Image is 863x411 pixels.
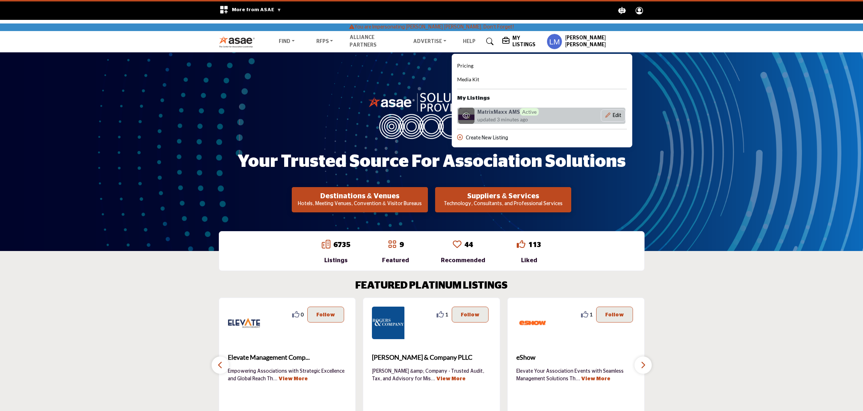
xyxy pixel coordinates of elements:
b: Rogers & Company PLLC [372,348,491,367]
a: Go to Recommended [453,240,461,250]
button: Show hide supplier dropdown [547,34,562,49]
span: ... [273,376,277,381]
span: 1 [445,311,448,318]
span: Active [520,108,539,116]
p: Hotels, Meeting Venues, Convention & Visitor Bureaus [294,200,426,208]
span: 0 [301,311,304,318]
h2: Destinations & Venues [294,192,426,200]
b: My Listings [457,94,490,103]
a: [PERSON_NAME] & Company PLLC [372,348,491,367]
h2: FEATURED PLATINUM LISTINGS [355,280,508,292]
span: eShow [516,352,636,362]
a: Media Kit [457,75,479,84]
h6: MatrixMaxx AMS [477,108,539,116]
span: Media Kit [457,76,479,82]
a: Go to Featured [388,240,396,250]
div: Basic outlined example [601,109,625,122]
div: Featured [382,256,409,265]
div: More from ASAE [215,1,286,20]
div: Create New Listing [457,134,627,142]
img: Elevate Management Company [228,307,260,339]
i: Go to Liked [517,240,525,248]
div: My Listings [452,54,632,147]
img: image [368,91,495,139]
div: Recommended [441,256,485,265]
a: 9 [399,241,404,248]
p: Follow [316,311,335,319]
p: Follow [605,311,624,319]
a: matrixmaxxams logo MatrixMaxx AMSActive updated 3 minutes ago [457,108,559,124]
span: ... [431,376,435,381]
a: View More [278,376,308,381]
span: [PERSON_NAME] & Company PLLC [372,352,491,362]
a: 6735 [333,241,351,248]
div: Liked [517,256,541,265]
p: Follow [461,311,480,319]
h2: Suppliers & Services [437,192,569,200]
a: Pricing [457,62,473,70]
div: Listings [322,256,351,265]
a: Alliance Partners [350,35,377,48]
a: Find [274,36,300,47]
a: Advertise [408,36,451,47]
button: Follow [596,307,633,323]
b: Elevate Management Company [228,348,347,367]
div: My Listings [502,35,543,48]
p: Empowering Associations with Strategic Excellence and Global Reach Th [228,368,347,382]
span: More from ASAE [232,7,281,12]
a: RFPs [311,36,338,47]
p: Technology, Consultants, and Professional Services [437,200,569,208]
a: Elevate Management Comp... [228,348,347,367]
span: 1 [590,311,593,318]
a: View More [436,376,465,381]
img: eShow [516,307,549,339]
h5: My Listings [512,35,543,48]
button: Suppliers & Services Technology, Consultants, and Professional Services [435,187,571,212]
button: Show Company Details With Edit Page [601,109,625,122]
p: [PERSON_NAME] &amp; Company - Trusted Audit, Tax, and Advisory for Mis [372,368,491,382]
img: Site Logo [219,36,259,48]
h5: [PERSON_NAME] [PERSON_NAME] [565,35,644,49]
a: Help [463,39,476,44]
span: updated 3 minutes ago [477,116,528,123]
img: matrixmaxxams logo [458,108,474,124]
span: Pricing [457,62,473,69]
button: Follow [307,307,344,323]
h1: Your Trusted Source for Association Solutions [238,151,626,173]
button: Follow [452,307,489,323]
a: 113 [528,241,541,248]
img: Rogers & Company PLLC [372,307,404,339]
p: Elevate Your Association Events with Seamless Management Solutions Th [516,368,636,382]
span: Elevate Management Comp... [228,352,347,362]
a: Search [479,36,498,47]
a: View More [581,376,610,381]
button: Destinations & Venues Hotels, Meeting Venues, Convention & Visitor Bureaus [292,187,428,212]
span: ... [576,376,580,381]
a: 44 [464,241,473,248]
a: eShow [516,348,636,367]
